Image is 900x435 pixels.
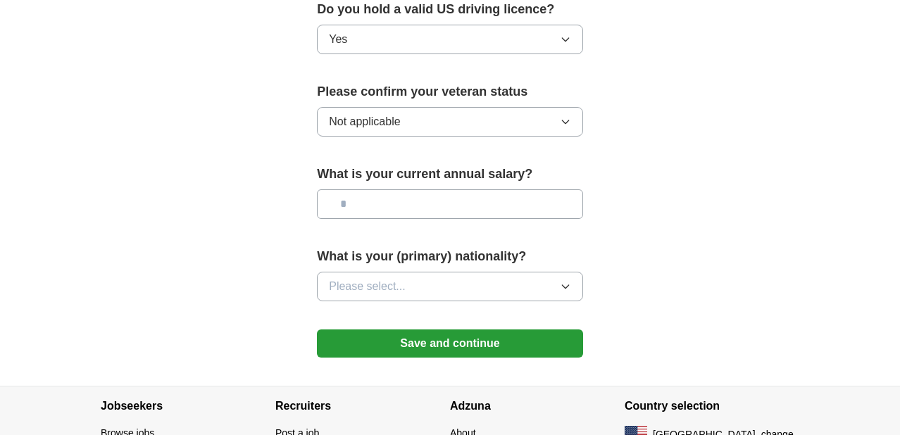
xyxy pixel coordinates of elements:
button: Not applicable [317,107,583,137]
label: Please confirm your veteran status [317,82,583,101]
label: What is your current annual salary? [317,165,583,184]
button: Save and continue [317,329,583,358]
h4: Country selection [625,386,799,426]
button: Yes [317,25,583,54]
span: Yes [329,31,347,48]
span: Not applicable [329,113,400,130]
button: Please select... [317,272,583,301]
label: What is your (primary) nationality? [317,247,583,266]
span: Please select... [329,278,406,295]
